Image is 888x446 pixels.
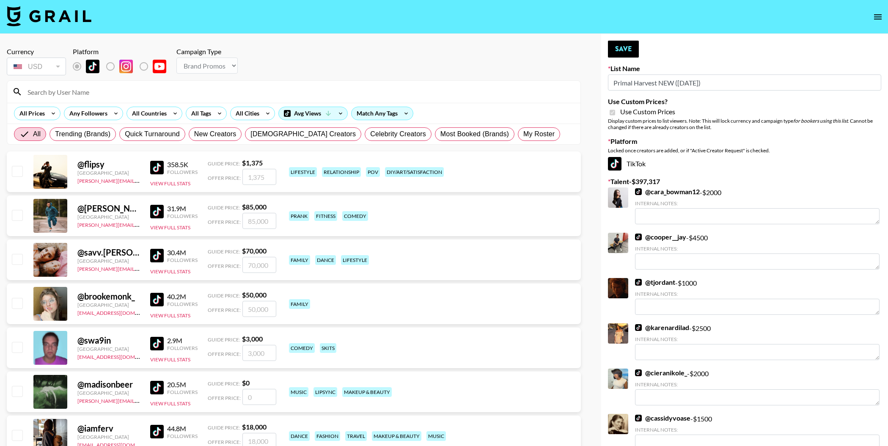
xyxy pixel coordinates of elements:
input: 85,000 [242,213,276,229]
div: pov [366,167,380,177]
input: 0 [242,389,276,405]
div: Followers [167,213,198,219]
div: @ flipsy [77,159,140,170]
div: Internal Notes: [635,245,880,252]
div: fitness [314,211,337,221]
div: Campaign Type [176,47,238,56]
div: [GEOGRAPHIC_DATA] [77,214,140,220]
a: @cieranikole_ [635,369,687,377]
div: music [426,431,446,441]
div: lipsync [313,387,337,397]
label: Talent - $ 397,317 [608,177,881,186]
span: Offer Price: [208,395,241,401]
div: 2.9M [167,336,198,345]
strong: $ 0 [242,379,250,387]
div: Currency is locked to USD [7,56,66,77]
span: Offer Price: [208,263,241,269]
div: comedy [289,343,315,353]
div: Internal Notes: [635,291,880,297]
span: My Roster [523,129,555,139]
div: Followers [167,169,198,175]
div: @ swa9in [77,335,140,346]
a: @cassidyvoase [635,414,690,422]
span: Guide Price: [208,248,240,255]
label: List Name [608,64,881,73]
button: View Full Stats [150,268,190,275]
div: Internal Notes: [635,427,880,433]
div: List locked to TikTok. [73,58,173,75]
div: USD [8,59,64,74]
input: 3,000 [242,345,276,361]
div: - $ 2000 [635,187,880,224]
input: 70,000 [242,257,276,273]
span: New Creators [194,129,236,139]
div: comedy [342,211,368,221]
label: Platform [608,137,881,146]
div: Display custom prices to list viewers. Note: This will lock currency and campaign type . Cannot b... [608,118,881,130]
img: TikTok [635,279,642,286]
div: Match Any Tags [352,107,413,120]
div: family [289,255,310,265]
span: Guide Price: [208,160,240,167]
img: TikTok [150,293,164,306]
div: @ savv.[PERSON_NAME] [77,247,140,258]
span: Guide Price: [208,292,240,299]
img: TikTok [150,161,164,174]
strong: $ 50,000 [242,291,267,299]
div: 31.9M [167,204,198,213]
img: TikTok [608,157,621,171]
img: TikTok [150,205,164,218]
img: TikTok [150,337,164,350]
button: View Full Stats [150,356,190,363]
div: Internal Notes: [635,336,880,342]
div: All Tags [186,107,213,120]
span: [DEMOGRAPHIC_DATA] Creators [250,129,356,139]
div: Internal Notes: [635,381,880,388]
img: TikTok [150,425,164,438]
button: open drawer [869,8,886,25]
div: Locked once creators are added, or if "Active Creator Request" is checked. [608,147,881,154]
div: Followers [167,257,198,263]
span: Guide Price: [208,424,240,431]
input: 50,000 [242,301,276,317]
div: Followers [167,433,198,439]
div: prank [289,211,309,221]
img: TikTok [635,188,642,195]
div: Followers [167,389,198,395]
span: Offer Price: [208,175,241,181]
div: [GEOGRAPHIC_DATA] [77,302,140,308]
strong: $ 1,375 [242,159,263,167]
div: family [289,299,310,309]
div: - $ 2500 [635,323,880,360]
div: All Countries [127,107,168,120]
div: makeup & beauty [342,387,392,397]
div: Followers [167,345,198,351]
img: Grail Talent [7,6,91,26]
a: [PERSON_NAME][EMAIL_ADDRESS][DOMAIN_NAME] [77,220,203,228]
input: Search by User Name [22,85,575,99]
div: music [289,387,308,397]
div: Followers [167,301,198,307]
span: Guide Price: [208,336,240,343]
span: Offer Price: [208,307,241,313]
div: @ brookemonk_ [77,291,140,302]
a: [PERSON_NAME][EMAIL_ADDRESS][DOMAIN_NAME] [77,264,203,272]
img: TikTok [635,234,642,240]
div: All Cities [231,107,261,120]
a: @cooper__jay [635,233,686,241]
img: TikTok [86,60,99,73]
img: TikTok [150,381,164,394]
div: makeup & beauty [372,431,421,441]
div: [GEOGRAPHIC_DATA] [77,434,140,440]
div: dance [289,431,310,441]
img: TikTok [150,249,164,262]
div: @ madisonbeer [77,379,140,390]
a: [EMAIL_ADDRESS][DOMAIN_NAME] [77,308,162,316]
a: [PERSON_NAME][EMAIL_ADDRESS][DOMAIN_NAME] [77,396,203,404]
span: Offer Price: [208,219,241,225]
div: travel [345,431,367,441]
div: @ [PERSON_NAME].[PERSON_NAME] [77,203,140,214]
button: View Full Stats [150,400,190,407]
div: skits [320,343,336,353]
span: Most Booked (Brands) [440,129,509,139]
